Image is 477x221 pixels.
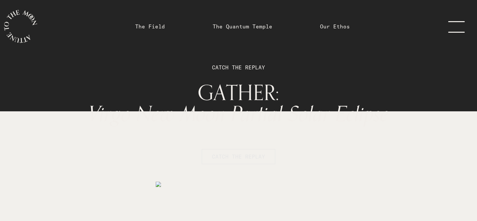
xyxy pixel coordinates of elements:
[320,22,350,30] a: Our Ethos
[212,153,265,161] span: CATCH THE REPLAY
[88,97,389,132] span: Virgo New Moon Partial Solar Eclipse
[213,22,272,30] a: The Quantum Temple
[76,53,401,82] p: CATCH THE REPLAY
[76,82,401,125] h1: GATHER:
[202,149,275,164] button: CATCH THE REPLAY
[135,22,165,30] a: The Field
[156,182,161,187] img: medias%2F68TdnYKDlPUA9N16a5wm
